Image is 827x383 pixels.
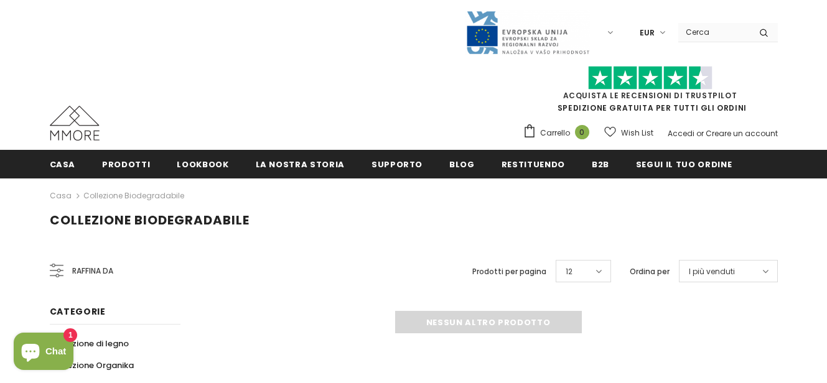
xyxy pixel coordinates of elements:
[449,159,475,170] span: Blog
[465,10,590,55] img: Javni Razpis
[50,354,134,376] a: Collezione Organika
[640,27,655,39] span: EUR
[50,211,250,229] span: Collezione biodegradabile
[566,265,572,278] span: 12
[668,128,694,139] a: Accedi
[50,305,106,318] span: Categorie
[465,27,590,37] a: Javni Razpis
[696,128,704,139] span: or
[102,150,150,178] a: Prodotti
[177,159,228,170] span: Lookbook
[604,122,653,144] a: Wish List
[72,264,113,278] span: Raffina da
[630,265,670,278] label: Ordina per
[502,150,565,178] a: Restituendo
[50,150,76,178] a: Casa
[472,265,546,278] label: Prodotti per pagina
[592,159,609,170] span: B2B
[177,150,228,178] a: Lookbook
[256,150,345,178] a: La nostra storia
[502,159,565,170] span: Restituendo
[256,159,345,170] span: La nostra storia
[689,265,735,278] span: I più venduti
[575,125,589,139] span: 0
[636,150,732,178] a: Segui il tuo ordine
[636,159,732,170] span: Segui il tuo ordine
[50,188,72,203] a: Casa
[706,128,778,139] a: Creare un account
[592,150,609,178] a: B2B
[523,124,596,142] a: Carrello 0
[371,150,423,178] a: supporto
[50,106,100,141] img: Casi MMORE
[621,127,653,139] span: Wish List
[102,159,150,170] span: Prodotti
[50,338,129,349] span: Collezione di legno
[588,66,713,90] img: Fidati di Pilot Stars
[50,159,76,170] span: Casa
[10,333,77,373] inbox-online-store-chat: Shopify online store chat
[563,90,737,101] a: Acquista le recensioni di TrustPilot
[540,127,570,139] span: Carrello
[50,359,134,371] span: Collezione Organika
[678,23,750,41] input: Search Site
[50,333,129,354] a: Collezione di legno
[449,150,475,178] a: Blog
[523,72,778,113] span: SPEDIZIONE GRATUITA PER TUTTI GLI ORDINI
[371,159,423,170] span: supporto
[83,190,184,201] a: Collezione biodegradabile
